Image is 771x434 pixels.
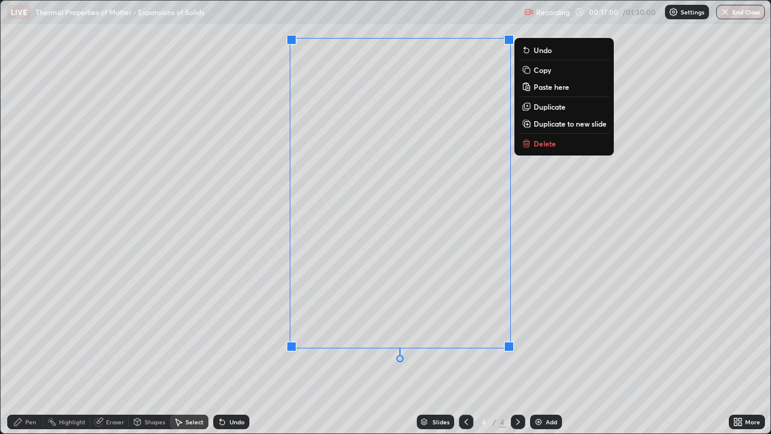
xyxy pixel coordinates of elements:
[534,417,543,427] img: add-slide-button
[25,419,36,425] div: Pen
[229,419,245,425] div: Undo
[519,63,609,77] button: Copy
[669,7,678,17] img: class-settings-icons
[519,43,609,57] button: Undo
[499,417,506,427] div: 4
[519,99,609,114] button: Duplicate
[36,7,204,17] p: Thermal Properties of Matter - Expansions of Solids
[716,5,765,19] button: End Class
[519,80,609,94] button: Paste here
[534,82,569,92] p: Paste here
[681,9,704,15] p: Settings
[11,7,27,17] p: LIVE
[534,119,607,128] p: Duplicate to new slide
[534,45,552,55] p: Undo
[745,419,760,425] div: More
[493,418,496,426] div: /
[534,139,556,148] p: Delete
[432,419,449,425] div: Slides
[186,419,204,425] div: Select
[536,8,570,17] p: Recording
[145,419,165,425] div: Shapes
[59,419,86,425] div: Highlight
[519,116,609,131] button: Duplicate to new slide
[534,65,551,75] p: Copy
[546,419,557,425] div: Add
[106,419,124,425] div: Eraser
[720,7,730,17] img: end-class-cross
[534,102,566,112] p: Duplicate
[519,136,609,151] button: Delete
[524,7,534,17] img: recording.375f2c34.svg
[478,418,490,426] div: 4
